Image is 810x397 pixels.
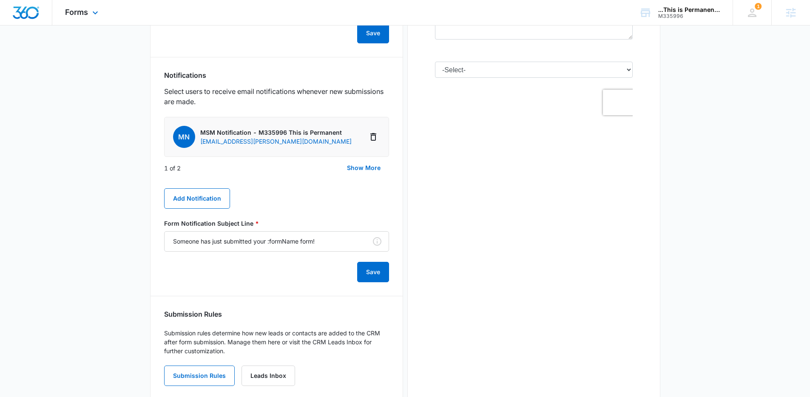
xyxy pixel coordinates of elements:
[173,126,195,148] span: MN
[755,3,762,10] span: 1
[65,8,88,17] span: Forms
[9,211,65,221] label: [PERSON_NAME]
[242,366,295,386] a: Leads Inbox
[755,3,762,10] div: notifications count
[164,366,235,386] button: Submission Rules
[168,333,277,359] iframe: reCAPTCHA
[164,329,389,355] p: Submission rules determine how new leads or contacts are added to the CRM after form submission. ...
[164,86,389,107] p: Select users to receive email notifications whenever new submissions are made.
[164,188,230,209] button: Add Notification
[9,170,65,180] label: [PERSON_NAME]
[200,128,352,137] p: MSM Notification - M335996 This is Permanent
[9,184,65,194] label: [PERSON_NAME]
[164,310,222,318] h3: Submission Rules
[9,156,65,167] label: [PERSON_NAME]
[338,158,389,178] button: Show More
[164,71,206,79] h3: Notifications
[9,197,65,207] label: [PERSON_NAME]
[658,13,720,19] div: account id
[658,6,720,13] div: account name
[200,137,352,146] p: [EMAIL_ADDRESS][PERSON_NAME][DOMAIN_NAME]
[164,164,181,173] p: 1 of 2
[367,130,380,144] button: Delete Notification
[357,262,389,282] button: Save
[357,23,389,43] button: Save
[6,342,27,349] span: Submit
[164,219,389,228] label: Form Notification Subject Line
